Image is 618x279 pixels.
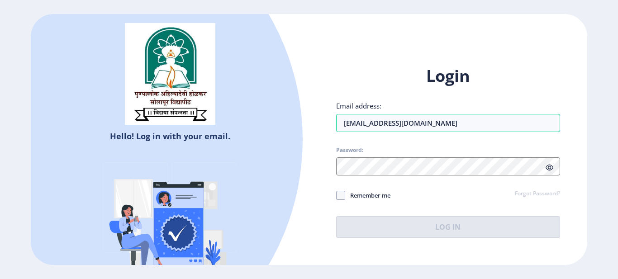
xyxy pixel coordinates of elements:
label: Password: [336,147,363,154]
a: Forgot Password? [515,190,560,198]
button: Log In [336,216,560,238]
h1: Login [336,65,560,87]
span: Remember me [345,190,390,201]
input: Email address [336,114,560,132]
label: Email address: [336,101,381,110]
img: sulogo.png [125,23,215,125]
